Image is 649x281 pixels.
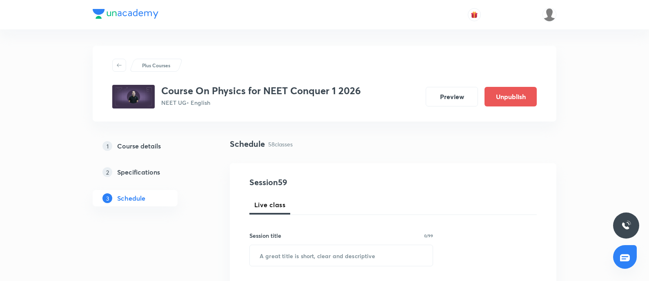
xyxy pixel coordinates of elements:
p: Plus Courses [142,62,170,69]
p: 1 [102,141,112,151]
p: NEET UG • English [161,98,361,107]
button: avatar [468,8,481,21]
h5: Specifications [117,167,160,177]
p: 0/99 [424,234,433,238]
a: Company Logo [93,9,158,21]
p: 3 [102,193,112,203]
img: Gopal ram [542,8,556,22]
h4: Schedule [230,138,265,150]
a: 2Specifications [93,164,204,180]
button: Preview [426,87,478,106]
img: Company Logo [93,9,158,19]
p: 58 classes [268,140,293,148]
span: Live class [254,200,285,210]
img: ttu [621,221,631,230]
p: 2 [102,167,112,177]
h4: Session 59 [249,176,398,188]
h5: Schedule [117,193,145,203]
button: Unpublish [485,87,537,106]
h5: Course details [117,141,161,151]
img: avatar [471,11,478,18]
a: 1Course details [93,138,204,154]
img: 85f358088d29441698bde27e03cfc2df.jpg [112,85,155,108]
input: A great title is short, clear and descriptive [250,245,433,266]
h3: Course On Physics for NEET Conquer 1 2026 [161,85,361,97]
h6: Session title [249,231,281,240]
